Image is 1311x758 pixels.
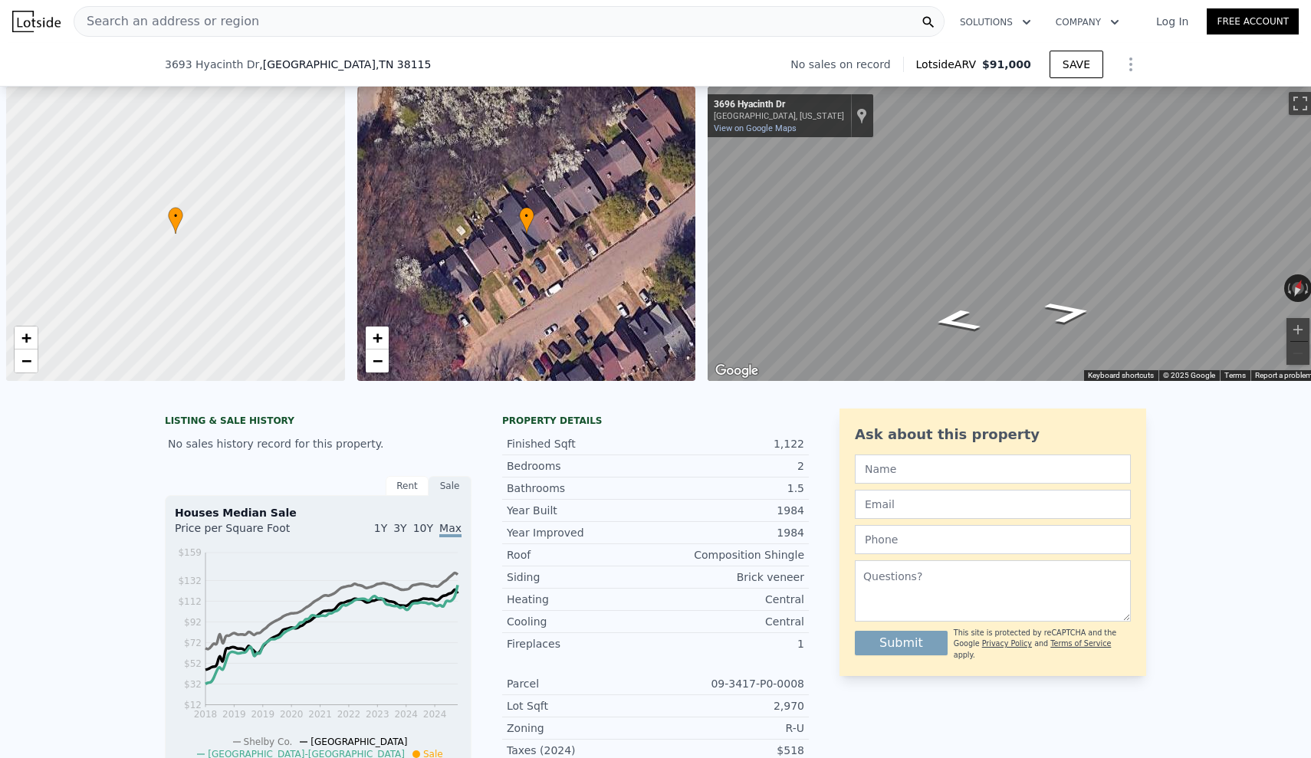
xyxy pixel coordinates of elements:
[74,12,259,31] span: Search an address or region
[310,737,407,747] span: [GEOGRAPHIC_DATA]
[439,522,462,537] span: Max
[655,636,804,651] div: 1
[714,99,844,111] div: 3696 Hyacinth Dr
[655,525,804,540] div: 1984
[413,522,433,534] span: 10Y
[507,525,655,540] div: Year Improved
[519,209,534,223] span: •
[507,481,655,496] div: Bathrooms
[507,458,655,474] div: Bedrooms
[386,476,429,496] div: Rent
[507,547,655,563] div: Roof
[280,709,304,720] tspan: 2020
[855,631,948,655] button: Submit
[21,328,31,347] span: +
[184,658,202,669] tspan: $52
[168,209,183,223] span: •
[507,743,655,758] div: Taxes (2024)
[507,503,655,518] div: Year Built
[855,525,1131,554] input: Phone
[655,481,804,496] div: 1.5
[259,57,431,72] span: , [GEOGRAPHIC_DATA]
[1043,8,1132,36] button: Company
[655,614,804,629] div: Central
[165,57,259,72] span: 3693 Hyacinth Dr
[507,592,655,607] div: Heating
[423,709,447,720] tspan: 2024
[954,628,1131,661] div: This site is protected by reCAPTCHA and the Google and apply.
[655,569,804,585] div: Brick veneer
[366,326,389,349] a: Zoom in
[655,592,804,607] div: Central
[175,505,462,520] div: Houses Median Sale
[366,349,389,372] a: Zoom out
[168,207,183,234] div: •
[507,720,655,736] div: Zoning
[507,614,655,629] div: Cooling
[1050,51,1103,78] button: SAVE
[374,522,387,534] span: 1Y
[393,522,406,534] span: 3Y
[165,430,472,458] div: No sales history record for this property.
[655,436,804,451] div: 1,122
[165,415,472,430] div: LISTING & SALE HISTORY
[1138,14,1207,29] a: Log In
[655,547,804,563] div: Composition Shingle
[1286,318,1309,341] button: Zoom in
[15,326,38,349] a: Zoom in
[21,351,31,370] span: −
[184,638,202,648] tspan: $72
[1224,371,1246,379] a: Terms
[507,436,655,451] div: Finished Sqft
[184,617,202,628] tspan: $92
[855,424,1131,445] div: Ask about this property
[655,720,804,736] div: R-U
[372,328,382,347] span: +
[655,503,804,518] div: 1984
[1115,49,1146,80] button: Show Options
[507,676,655,691] div: Parcel
[1287,274,1309,304] button: Reset the view
[222,709,246,720] tspan: 2019
[178,547,202,558] tspan: $159
[948,8,1043,36] button: Solutions
[655,698,804,714] div: 2,970
[1088,370,1154,381] button: Keyboard shortcuts
[912,304,1001,338] path: Go Southwest, Hyacinth Dr
[376,58,431,71] span: , TN 38115
[251,709,274,720] tspan: 2019
[372,351,382,370] span: −
[519,207,534,234] div: •
[855,490,1131,519] input: Email
[1024,296,1112,330] path: Go Northeast, Hyacinth Dr
[366,709,389,720] tspan: 2023
[655,676,804,691] div: 09-3417-P0-0008
[655,743,804,758] div: $518
[856,107,867,124] a: Show location on map
[429,476,472,496] div: Sale
[711,361,762,381] a: Open this area in Google Maps (opens a new window)
[982,58,1031,71] span: $91,000
[714,111,844,121] div: [GEOGRAPHIC_DATA], [US_STATE]
[15,349,38,372] a: Zoom out
[855,454,1131,484] input: Name
[184,679,202,690] tspan: $32
[194,709,218,720] tspan: 2018
[1050,639,1111,648] a: Terms of Service
[655,458,804,474] div: 2
[178,596,202,607] tspan: $112
[394,709,418,720] tspan: 2024
[1163,371,1215,379] span: © 2025 Google
[502,415,809,427] div: Property details
[337,709,361,720] tspan: 2022
[184,700,202,710] tspan: $12
[12,11,61,32] img: Lotside
[790,57,902,72] div: No sales on record
[175,520,318,545] div: Price per Square Foot
[178,576,202,586] tspan: $132
[711,361,762,381] img: Google
[244,737,293,747] span: Shelby Co.
[714,123,797,133] a: View on Google Maps
[982,639,1032,648] a: Privacy Policy
[916,57,982,72] span: Lotside ARV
